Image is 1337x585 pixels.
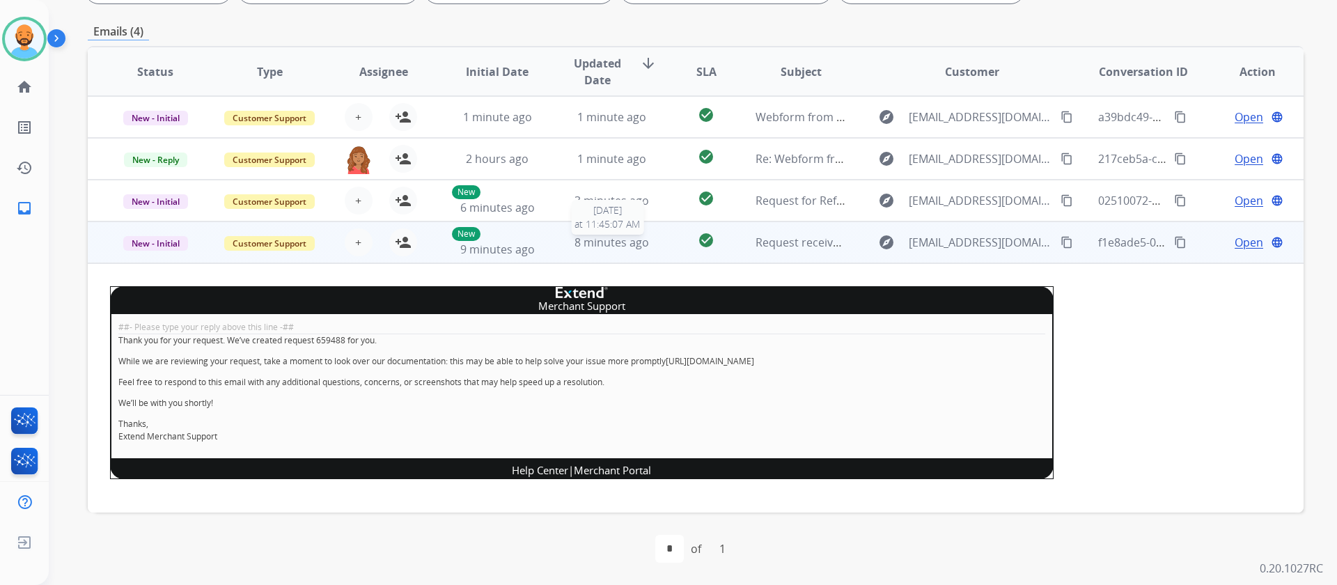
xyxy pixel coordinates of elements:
span: 2 hours ago [466,151,529,166]
span: + [355,109,361,125]
span: Customer Support [224,236,315,251]
img: agent-avatar [345,145,373,174]
p: 0.20.1027RC [1260,560,1323,577]
span: 8 minutes ago [574,235,649,250]
p: While we are reviewing your request, take a moment to look over our documentation: this may be ab... [118,355,1045,368]
mat-icon: content_copy [1061,111,1073,123]
mat-icon: explore [878,109,895,125]
mat-icon: inbox [16,200,33,217]
span: Status [137,63,173,80]
mat-icon: language [1271,194,1283,207]
p: We’ll be with you shortly! [118,397,1045,409]
span: New - Initial [123,194,188,209]
span: [DATE] [574,203,640,217]
th: Action [1189,47,1304,96]
span: 9 minutes ago [460,242,535,257]
span: Customer Support [224,153,315,167]
mat-icon: content_copy [1174,236,1187,249]
span: Updated Date [566,55,630,88]
div: of [691,540,701,557]
span: Open [1235,234,1263,251]
span: f1e8ade5-0e6b-478e-91f8-809f669e49b6 [1098,235,1306,250]
mat-icon: content_copy [1174,153,1187,165]
p: New [452,185,480,199]
span: 1 minute ago [577,151,646,166]
span: + [355,234,361,251]
span: 02510072-e040-4501-bcd7-357097680eaa [1098,193,1313,208]
mat-icon: explore [878,234,895,251]
mat-icon: check_circle [698,107,714,123]
mat-icon: content_copy [1174,194,1187,207]
div: 1 [708,535,737,563]
span: Conversation ID [1099,63,1188,80]
mat-icon: list_alt [16,119,33,136]
span: 6 minutes ago [460,200,535,215]
span: [EMAIL_ADDRESS][DOMAIN_NAME] [909,192,1052,209]
mat-icon: person_add [395,150,412,167]
span: 1 minute ago [577,109,646,125]
span: + [355,192,361,209]
span: at 11:45:07 AM [574,217,640,231]
span: Customer Support [224,194,315,209]
span: New - Initial [123,236,188,251]
span: Open [1235,109,1263,125]
mat-icon: person_add [395,109,412,125]
mat-icon: history [16,159,33,176]
span: Customer [945,63,999,80]
span: Re: Webform from [EMAIL_ADDRESS][DOMAIN_NAME] on [DATE] [756,151,1090,166]
span: Request for Refund Instead of Gift Card [756,193,962,208]
td: | [111,459,1054,479]
span: [EMAIL_ADDRESS][DOMAIN_NAME] [909,234,1052,251]
mat-icon: check_circle [698,190,714,207]
span: [Z0XPRP-63V1N] [110,480,194,495]
span: [EMAIL_ADDRESS][DOMAIN_NAME] [909,109,1052,125]
span: Open [1235,150,1263,167]
img: avatar [5,19,44,58]
mat-icon: person_add [395,234,412,251]
mat-icon: content_copy [1061,194,1073,207]
mat-icon: home [16,79,33,95]
div: ##- Please type your reply above this line -## [118,321,1045,334]
span: Customer Support [224,111,315,125]
mat-icon: explore [878,192,895,209]
mat-icon: check_circle [698,148,714,165]
p: Thanks, Extend Merchant Support [118,418,1045,443]
mat-icon: explore [878,150,895,167]
a: Help Center [512,463,568,477]
mat-icon: content_copy [1061,236,1073,249]
a: [URL][DOMAIN_NAME] [666,355,754,367]
p: Emails (4) [88,23,149,40]
span: New - Reply [124,153,187,167]
td: Merchant Support [111,298,1054,314]
span: New - Initial [123,111,188,125]
mat-icon: content_copy [1174,111,1187,123]
span: Initial Date [466,63,529,80]
span: [EMAIL_ADDRESS][DOMAIN_NAME] [909,150,1052,167]
img: company logo [556,287,608,298]
p: Feel free to respond to this email with any additional questions, concerns, or screenshots that m... [118,376,1045,389]
span: Open [1235,192,1263,209]
span: Type [257,63,283,80]
span: SLA [696,63,717,80]
mat-icon: check_circle [698,232,714,249]
span: 1 minute ago [463,109,532,125]
mat-icon: language [1271,153,1283,165]
mat-icon: content_copy [1061,153,1073,165]
span: a39bdc49-8b63-4259-9336-30db045617e7 [1098,109,1315,125]
span: Webform from [EMAIL_ADDRESS][DOMAIN_NAME] on [DATE] [756,109,1071,125]
p: New [452,227,480,241]
mat-icon: arrow_downward [640,55,657,72]
button: + [345,228,373,256]
mat-icon: person_add [395,192,412,209]
mat-icon: language [1271,111,1283,123]
p: Thank you for your request. We’ve created request 659488 for you. [118,334,1045,347]
mat-icon: language [1271,236,1283,249]
button: + [345,187,373,214]
button: + [345,103,373,131]
span: Subject [781,63,822,80]
span: Assignee [359,63,408,80]
span: 217ceb5a-cf80-481b-b179-9f9263f1e8c1 [1098,151,1304,166]
span: Request received] Resolve the issue and log your decision. ͏‌ ͏‌ ͏‌ ͏‌ ͏‌ ͏‌ ͏‌ ͏‌ ͏‌ ͏‌ ͏‌ ͏‌ ͏‌... [756,235,1167,250]
a: Merchant Portal [574,463,651,477]
span: 3 minutes ago [574,193,649,208]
